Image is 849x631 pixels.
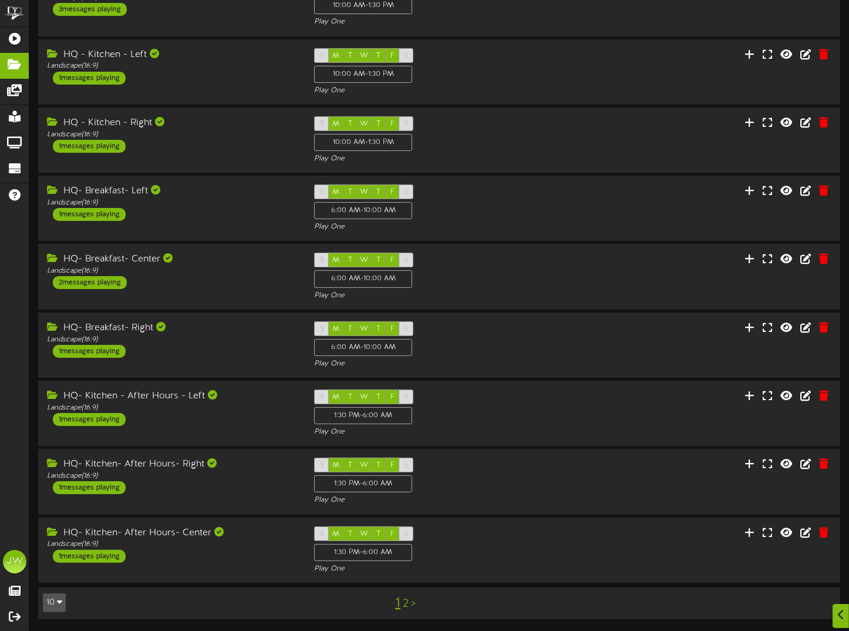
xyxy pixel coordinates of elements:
span: S [320,120,324,128]
div: 3 messages playing [53,3,127,16]
span: S [404,188,408,196]
span: T [348,393,352,401]
div: Play One [314,291,564,301]
span: S [320,530,324,538]
span: S [320,325,324,333]
span: F [390,393,395,401]
div: HQ- Breakfast- Left [47,184,297,198]
div: 6:00 AM - 10:00 AM [314,339,412,356]
span: S [404,120,408,128]
div: 1 messages playing [53,345,126,358]
div: Landscape ( 16:9 ) [47,471,297,481]
span: T [348,256,352,264]
span: M [332,188,339,196]
div: 1 messages playing [53,72,126,85]
span: W [360,461,368,469]
span: S [320,256,324,264]
div: Landscape ( 16:9 ) [47,266,297,276]
div: JW [3,550,26,573]
span: M [332,461,339,469]
div: 2 messages playing [53,276,127,289]
span: W [360,52,368,60]
span: T [348,188,352,196]
span: M [332,530,339,538]
span: T [376,530,380,538]
div: Landscape ( 16:9 ) [47,335,297,345]
span: T [376,461,380,469]
div: 1 messages playing [53,140,126,153]
span: T [376,325,380,333]
span: S [404,530,408,538]
div: Landscape ( 16:9 ) [47,539,297,549]
div: 6:00 AM - 10:00 AM [314,270,412,287]
div: 1:30 PM - 6:00 AM [314,544,412,561]
span: W [360,530,368,538]
div: 10:00 AM - 1:30 PM [314,134,412,151]
span: T [376,120,380,128]
span: T [376,256,380,264]
div: HQ- Breakfast- Right [47,321,297,335]
a: > [411,598,416,610]
span: T [348,325,352,333]
span: S [320,393,324,401]
span: T [348,120,352,128]
div: Play One [314,17,564,27]
div: HQ- Kitchen - After Hours - Left [47,390,297,403]
span: F [390,188,395,196]
div: 1 messages playing [53,550,126,563]
span: F [390,256,395,264]
div: HQ- Kitchen- After Hours- Center [47,526,297,540]
div: Landscape ( 16:9 ) [47,61,297,71]
span: W [360,325,368,333]
div: Play One [314,222,564,232]
span: M [332,393,339,401]
div: HQ- Breakfast- Center [47,253,297,266]
span: T [376,188,380,196]
div: Play One [314,359,564,369]
span: T [348,52,352,60]
div: HQ - Kitchen - Left [47,48,297,62]
div: 10:00 AM - 1:30 PM [314,66,412,83]
span: M [332,52,339,60]
span: M [332,325,339,333]
a: 2 [403,598,409,610]
div: Play One [314,495,564,505]
span: S [404,461,408,469]
span: F [390,461,395,469]
div: 1 messages playing [53,413,126,426]
div: HQ - Kitchen - Right [47,116,297,130]
div: Play One [314,86,564,96]
span: S [320,188,324,196]
span: T [348,530,352,538]
span: T [348,461,352,469]
div: HQ- Kitchen- After Hours- Right [47,458,297,471]
span: W [360,393,368,401]
span: S [404,52,408,60]
div: Play One [314,564,564,574]
span: S [320,52,324,60]
div: 6:00 AM - 10:00 AM [314,202,412,219]
div: Landscape ( 16:9 ) [47,130,297,140]
div: Landscape ( 16:9 ) [47,403,297,413]
span: M [332,120,339,128]
span: T [376,393,380,401]
div: 1:30 PM - 6:00 AM [314,475,412,492]
span: S [404,393,408,401]
span: S [404,256,408,264]
span: S [320,461,324,469]
span: W [360,256,368,264]
span: M [332,256,339,264]
span: F [390,325,395,333]
div: Play One [314,427,564,437]
span: S [404,325,408,333]
span: W [360,188,368,196]
button: 10 [43,593,66,612]
span: W [360,120,368,128]
span: F [390,52,395,60]
div: 1:30 PM - 6:00 AM [314,407,412,424]
div: Play One [314,154,564,164]
div: Landscape ( 16:9 ) [47,198,297,208]
span: T [376,52,380,60]
div: 1 messages playing [53,481,126,494]
a: 1 [395,596,400,611]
